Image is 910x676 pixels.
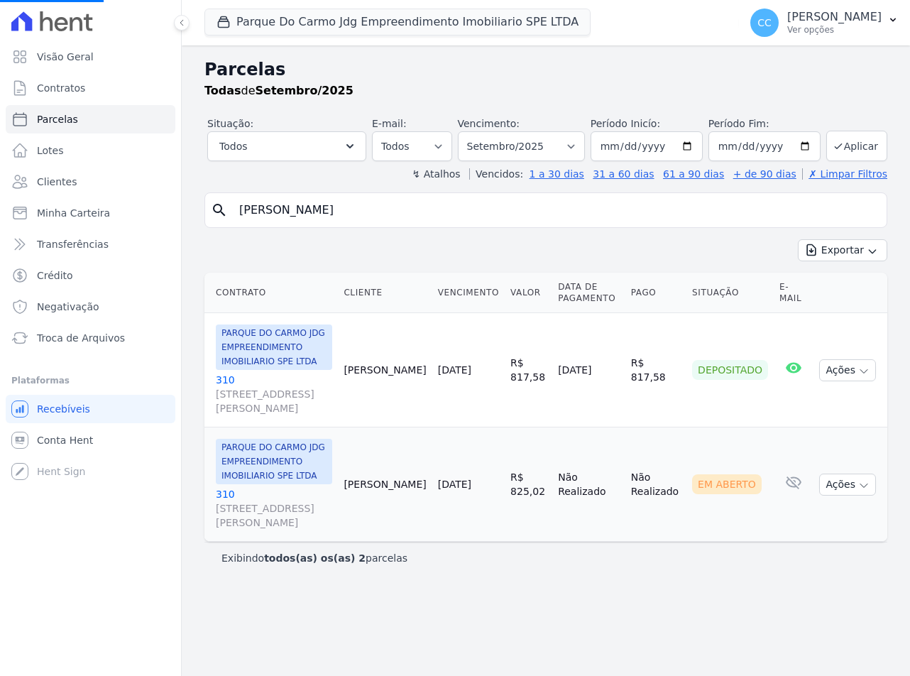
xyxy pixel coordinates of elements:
[37,206,110,220] span: Minha Carteira
[37,268,73,283] span: Crédito
[733,168,796,180] a: + de 90 dias
[6,168,175,196] a: Clientes
[412,168,460,180] label: ↯ Atalhos
[458,118,520,129] label: Vencimento:
[438,364,471,376] a: [DATE]
[211,202,228,219] i: search
[505,427,552,542] td: R$ 825,02
[216,373,332,415] a: 310[STREET_ADDRESS][PERSON_NAME]
[204,273,338,313] th: Contrato
[6,293,175,321] a: Negativação
[264,552,366,564] b: todos(as) os(as) 2
[663,168,724,180] a: 61 a 90 dias
[826,131,887,161] button: Aplicar
[37,50,94,64] span: Visão Geral
[625,313,686,427] td: R$ 817,58
[787,24,882,36] p: Ver opções
[37,300,99,314] span: Negativação
[6,395,175,423] a: Recebíveis
[338,427,432,542] td: [PERSON_NAME]
[219,138,247,155] span: Todos
[37,112,78,126] span: Parcelas
[692,360,768,380] div: Depositado
[6,43,175,71] a: Visão Geral
[552,313,625,427] td: [DATE]
[207,118,253,129] label: Situação:
[216,325,332,370] span: PARQUE DO CARMO JDG EMPREENDIMENTO IMOBILIARIO SPE LTDA
[798,239,887,261] button: Exportar
[37,331,125,345] span: Troca de Arquivos
[216,387,332,415] span: [STREET_ADDRESS][PERSON_NAME]
[530,168,584,180] a: 1 a 30 dias
[438,479,471,490] a: [DATE]
[207,131,366,161] button: Todos
[338,313,432,427] td: [PERSON_NAME]
[593,168,654,180] a: 31 a 60 dias
[11,372,170,389] div: Plataformas
[774,273,813,313] th: E-mail
[204,82,353,99] p: de
[37,81,85,95] span: Contratos
[37,143,64,158] span: Lotes
[37,402,90,416] span: Recebíveis
[552,427,625,542] td: Não Realizado
[591,118,660,129] label: Período Inicío:
[787,10,882,24] p: [PERSON_NAME]
[692,474,762,494] div: Em Aberto
[6,105,175,133] a: Parcelas
[6,324,175,352] a: Troca de Arquivos
[256,84,353,97] strong: Setembro/2025
[6,74,175,102] a: Contratos
[708,116,821,131] label: Período Fim:
[686,273,774,313] th: Situação
[204,9,591,36] button: Parque Do Carmo Jdg Empreendimento Imobiliario SPE LTDA
[6,261,175,290] a: Crédito
[819,359,876,381] button: Ações
[6,230,175,258] a: Transferências
[216,439,332,484] span: PARQUE DO CARMO JDG EMPREENDIMENTO IMOBILIARIO SPE LTDA
[802,168,887,180] a: ✗ Limpar Filtros
[37,237,109,251] span: Transferências
[372,118,407,129] label: E-mail:
[819,474,876,496] button: Ações
[6,199,175,227] a: Minha Carteira
[221,551,407,565] p: Exibindo parcelas
[505,313,552,427] td: R$ 817,58
[204,57,887,82] h2: Parcelas
[37,175,77,189] span: Clientes
[37,433,93,447] span: Conta Hent
[231,196,881,224] input: Buscar por nome do lote ou do cliente
[552,273,625,313] th: Data de Pagamento
[505,273,552,313] th: Valor
[204,84,241,97] strong: Todas
[6,426,175,454] a: Conta Hent
[625,427,686,542] td: Não Realizado
[739,3,910,43] button: CC [PERSON_NAME] Ver opções
[6,136,175,165] a: Lotes
[216,487,332,530] a: 310[STREET_ADDRESS][PERSON_NAME]
[625,273,686,313] th: Pago
[469,168,523,180] label: Vencidos:
[757,18,772,28] span: CC
[338,273,432,313] th: Cliente
[432,273,505,313] th: Vencimento
[216,501,332,530] span: [STREET_ADDRESS][PERSON_NAME]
